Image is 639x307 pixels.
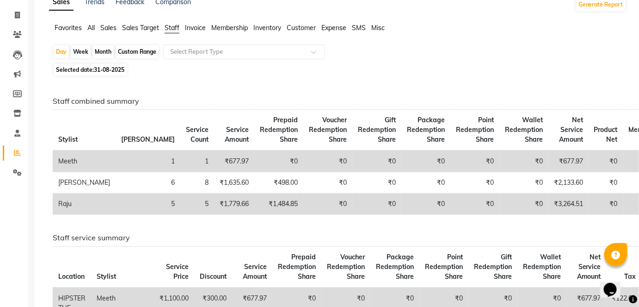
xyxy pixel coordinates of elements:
div: Month [92,45,114,58]
td: ₹1,635.60 [214,172,254,194]
td: ₹0 [589,194,623,215]
td: ₹0 [401,172,450,194]
span: Package Redemption Share [376,253,414,281]
td: ₹0 [450,172,499,194]
span: Sales Target [122,24,159,32]
td: ₹1,484.85 [254,194,303,215]
td: 6 [116,172,180,194]
td: ₹0 [401,150,450,172]
td: ₹0 [352,150,401,172]
span: Point Redemption Share [425,253,463,281]
span: Net Service Amount [559,116,583,144]
td: ₹0 [303,194,352,215]
td: ₹677.97 [548,150,589,172]
td: ₹0 [499,150,548,172]
td: ₹0 [303,150,352,172]
span: Customer [287,24,316,32]
iframe: chat widget [600,270,630,298]
span: Staff [165,24,179,32]
span: Favorites [55,24,82,32]
td: ₹0 [589,172,623,194]
td: ₹0 [303,172,352,194]
td: 5 [180,194,214,215]
td: ₹0 [352,172,401,194]
td: 5 [116,194,180,215]
span: Prepaid Redemption Share [278,253,316,281]
span: Tax [625,272,636,281]
td: ₹1,779.66 [214,194,254,215]
h6: Staff combined summary [53,97,619,106]
span: [PERSON_NAME] [121,135,175,144]
div: Custom Range [116,45,159,58]
td: ₹0 [450,150,499,172]
span: Invoice [185,24,206,32]
span: Voucher Redemption Share [327,253,365,281]
span: SMS [352,24,366,32]
span: Service Price [166,263,189,281]
td: Meeth [53,150,116,172]
span: Voucher Redemption Share [309,116,347,144]
span: Prepaid Redemption Share [260,116,298,144]
span: Service Amount [225,125,249,144]
span: All [87,24,95,32]
span: Gift Redemption Share [474,253,512,281]
span: Misc [371,24,385,32]
td: ₹0 [589,150,623,172]
span: Membership [211,24,248,32]
td: ₹677.97 [214,150,254,172]
span: Selected date: [54,64,127,75]
span: Service Amount [243,263,267,281]
span: Expense [321,24,346,32]
div: Week [71,45,91,58]
td: ₹2,133.60 [548,172,589,194]
span: Service Count [186,125,209,144]
span: Discount [200,272,227,281]
td: 1 [116,150,180,172]
td: ₹0 [450,194,499,215]
span: Gift Redemption Share [358,116,396,144]
td: ₹0 [254,150,303,172]
td: ₹0 [352,194,401,215]
span: 31-08-2025 [94,66,124,73]
div: Day [54,45,69,58]
h6: Staff service summary [53,233,619,242]
span: Location [58,272,85,281]
td: ₹498.00 [254,172,303,194]
span: Package Redemption Share [407,116,445,144]
td: 8 [180,172,214,194]
span: Sales [100,24,117,32]
td: Raju [53,194,116,215]
span: Product Net [594,125,618,144]
td: ₹3,264.51 [548,194,589,215]
td: ₹0 [401,194,450,215]
td: ₹0 [499,194,548,215]
span: Stylist [58,135,78,144]
span: Inventory [253,24,281,32]
span: Wallet Redemption Share [505,116,543,144]
span: Net Service Amount [577,253,601,281]
span: Stylist [97,272,116,281]
td: 1 [180,150,214,172]
td: ₹0 [499,172,548,194]
td: [PERSON_NAME] [53,172,116,194]
span: Point Redemption Share [456,116,494,144]
span: Wallet Redemption Share [523,253,561,281]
